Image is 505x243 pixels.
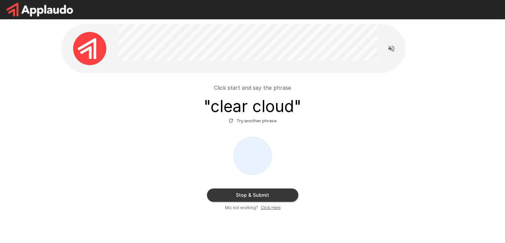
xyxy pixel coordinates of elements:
[207,188,298,202] button: Stop & Submit
[225,204,258,211] span: Mic not working?
[227,116,278,126] button: Try another phrase
[204,97,301,116] h3: " clear cloud "
[73,32,106,65] img: applaudo_avatar.png
[214,84,291,92] p: Click start and say the phrase
[261,205,280,210] u: Click Here
[385,42,398,55] button: Read questions aloud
